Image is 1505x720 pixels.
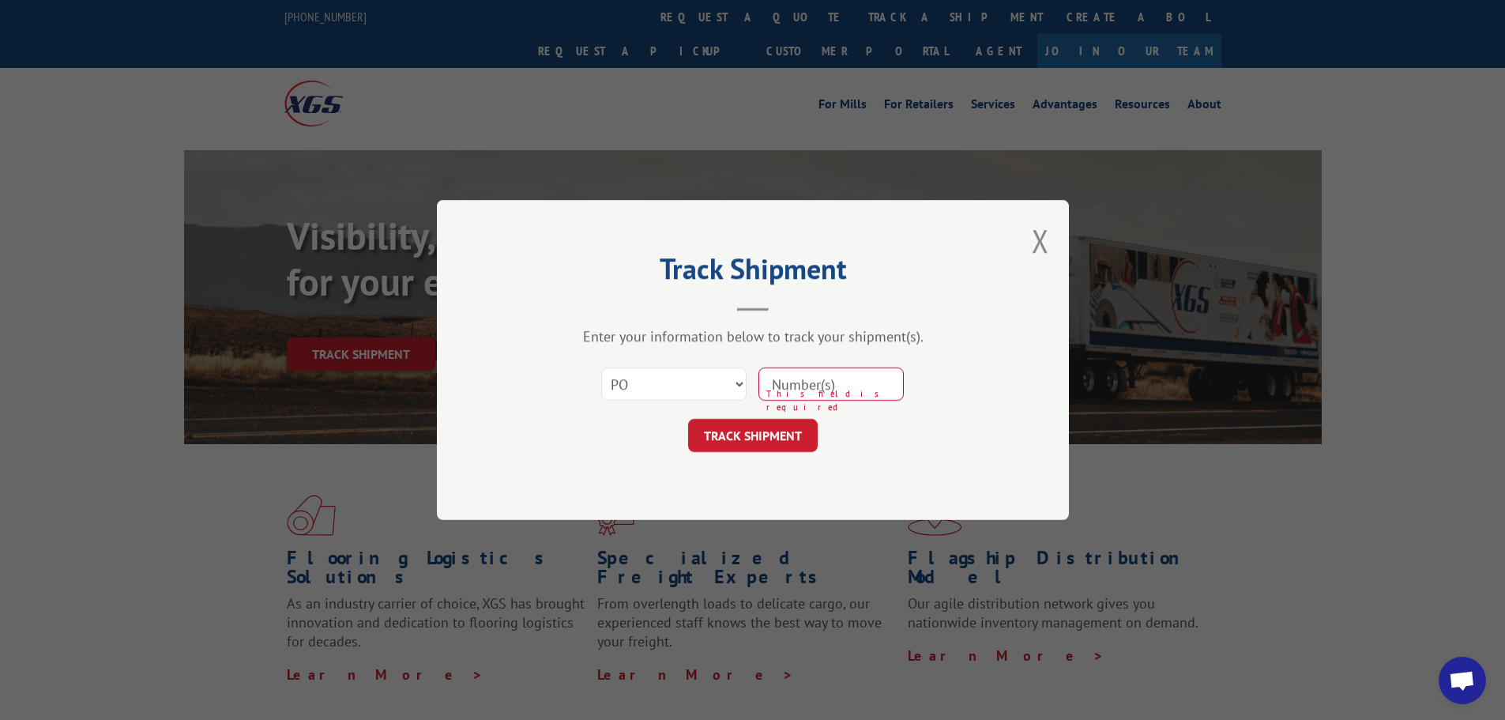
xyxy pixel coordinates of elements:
[766,387,904,413] span: This field is required
[1032,220,1049,262] button: Close modal
[516,327,990,345] div: Enter your information below to track your shipment(s).
[1439,657,1486,704] div: Open chat
[688,419,818,452] button: TRACK SHIPMENT
[758,368,904,401] input: Number(s)
[516,258,990,288] h2: Track Shipment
